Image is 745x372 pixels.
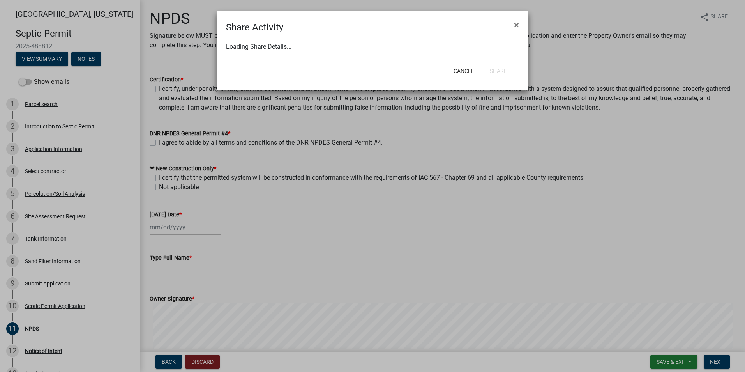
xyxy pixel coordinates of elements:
h4: Share Activity [226,20,283,34]
div: Loading Share Details... [226,42,519,51]
button: Close [508,14,525,36]
button: Cancel [447,64,480,78]
span: × [514,19,519,30]
button: Share [484,64,513,78]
